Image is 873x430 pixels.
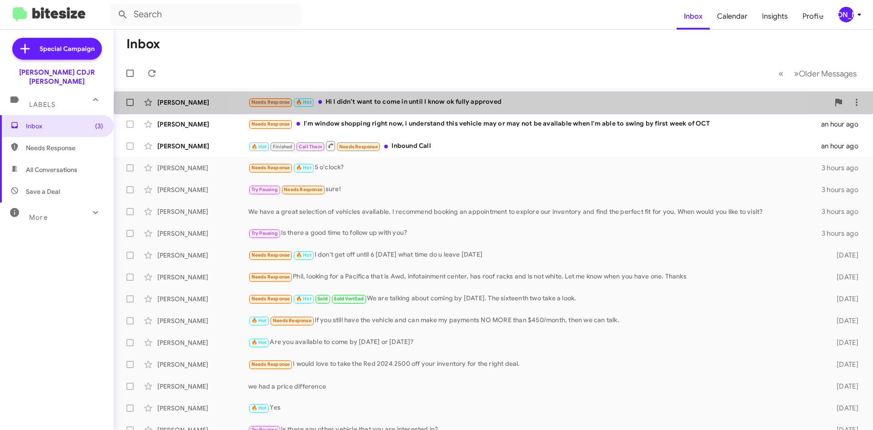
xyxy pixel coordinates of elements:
div: [DATE] [822,273,866,282]
div: [PERSON_NAME] [157,404,248,413]
span: Try Pausing [251,230,278,236]
span: Needs Response [251,252,290,258]
div: [PERSON_NAME] [157,251,248,260]
span: 🔥 Hot [251,318,267,324]
div: 3 hours ago [822,207,866,216]
span: Needs Response [251,165,290,171]
div: [PERSON_NAME] [157,163,248,172]
span: Needs Response [251,274,290,280]
div: Inbound Call [248,140,821,152]
span: Call Them [299,144,322,150]
div: [DATE] [822,404,866,413]
h1: Inbox [126,37,160,51]
div: [DATE] [822,382,866,391]
div: [PERSON_NAME] [157,185,248,194]
span: 🔥 Hot [251,144,267,150]
span: 🔥 Hot [296,165,311,171]
span: 🔥 Hot [251,405,267,411]
div: an hour ago [821,142,866,151]
span: Needs Response [251,361,290,367]
button: [PERSON_NAME] [831,7,863,22]
div: [PERSON_NAME] [157,120,248,129]
div: I would love to take the Red 2024 2500 off your inventory for the right deal. [248,359,822,369]
div: 5 o'clock? [248,162,822,173]
div: we had a price difference [248,382,822,391]
span: Needs Response [339,144,378,150]
span: 🔥 Hot [296,252,311,258]
span: Sold [317,296,328,302]
div: Are you available to come by [DATE] or [DATE]? [248,337,822,348]
button: Next [788,64,862,83]
div: [PERSON_NAME] [157,338,248,347]
span: Finished [273,144,293,150]
div: I don't get off until 6 [DATE] what time do u leave [DATE] [248,250,822,260]
span: » [794,68,799,79]
div: We are talking about coming by [DATE]. The sixteenth two take a look. [248,293,822,304]
div: [PERSON_NAME] [157,294,248,304]
div: Is there a good time to follow up with you? [248,228,822,238]
span: Older Messages [799,69,857,79]
span: More [29,213,48,222]
a: Inbox [677,3,710,30]
span: (3) [95,121,103,131]
div: [PERSON_NAME] [157,360,248,369]
span: Needs Response [251,121,290,127]
span: Needs Response [273,318,311,324]
div: 3 hours ago [822,163,866,172]
div: [DATE] [822,316,866,325]
span: Needs Response [26,143,103,152]
div: [PERSON_NAME] [157,207,248,216]
div: If you still have the vehicle and can make my payments NO MORE than $450/month, then we can talk. [248,315,822,326]
span: Needs Response [251,296,290,302]
div: [PERSON_NAME] [157,98,248,107]
span: Inbox [26,121,103,131]
a: Calendar [710,3,755,30]
span: 🔥 Hot [251,339,267,345]
span: 🔥 Hot [296,99,311,105]
div: 3 hours ago [822,185,866,194]
span: Needs Response [284,187,322,192]
div: [PERSON_NAME] [838,7,854,22]
div: [PERSON_NAME] [157,273,248,282]
div: [DATE] [822,338,866,347]
a: Profile [795,3,831,30]
div: Yes [248,403,822,413]
div: sure! [248,184,822,195]
div: [PERSON_NAME] [157,382,248,391]
div: [DATE] [822,294,866,304]
span: Labels [29,101,55,109]
div: We have a great selection of vehicles available. I recommend booking an appointment to explore ou... [248,207,822,216]
span: Special Campaign [40,44,95,53]
div: [PERSON_NAME] [157,142,248,151]
span: 🔥 Hot [296,296,311,302]
a: Insights [755,3,795,30]
a: Special Campaign [12,38,102,60]
div: [PERSON_NAME] [157,316,248,325]
input: Search [110,4,301,25]
div: [DATE] [822,251,866,260]
div: 3 hours ago [822,229,866,238]
span: Needs Response [251,99,290,105]
div: an hour ago [821,120,866,129]
button: Previous [773,64,789,83]
span: Try Pausing [251,187,278,192]
div: [DATE] [822,360,866,369]
span: Save a Deal [26,187,60,196]
span: « [778,68,783,79]
nav: Page navigation example [773,64,862,83]
span: Sold Verified [334,296,364,302]
div: Phil, looking for a Pacifica that is Awd, infotainment center, has roof racks and is not white. L... [248,272,822,282]
div: [PERSON_NAME] [157,229,248,238]
div: I'm window shopping right now, i understand this vehicle may or may not be available when I'm abl... [248,119,821,129]
span: All Conversations [26,165,77,174]
div: Hi I didn’t want to come in until I know ok fully approved [248,97,829,107]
